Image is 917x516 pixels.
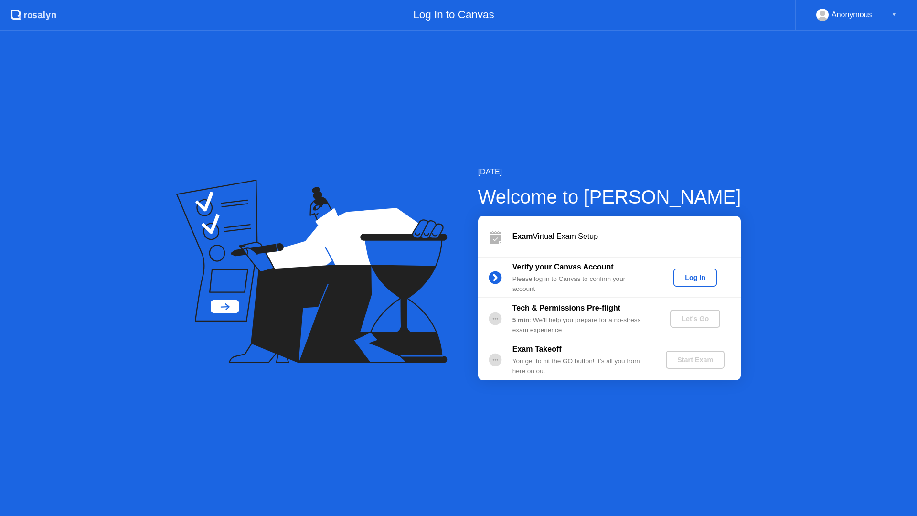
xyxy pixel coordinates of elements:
[512,345,562,353] b: Exam Takeoff
[512,231,741,242] div: Virtual Exam Setup
[512,274,650,294] div: Please log in to Canvas to confirm your account
[478,166,741,178] div: [DATE]
[670,356,721,364] div: Start Exam
[512,315,650,335] div: : We’ll help you prepare for a no-stress exam experience
[677,274,713,281] div: Log In
[512,304,620,312] b: Tech & Permissions Pre-flight
[673,269,717,287] button: Log In
[666,351,725,369] button: Start Exam
[512,263,614,271] b: Verify your Canvas Account
[512,232,533,240] b: Exam
[478,183,741,211] div: Welcome to [PERSON_NAME]
[512,356,650,376] div: You get to hit the GO button! It’s all you from here on out
[674,315,716,322] div: Let's Go
[832,9,872,21] div: Anonymous
[892,9,896,21] div: ▼
[512,316,530,323] b: 5 min
[670,310,720,328] button: Let's Go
